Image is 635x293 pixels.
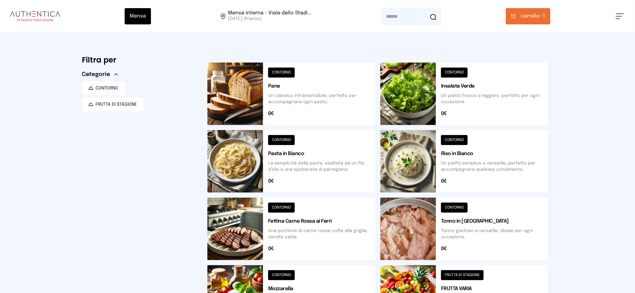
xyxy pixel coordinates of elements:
button: FRUTTA DI STAGIONE [82,98,143,111]
button: Categorie [82,70,118,79]
img: logo.8f33a47.png [10,11,60,21]
button: Mensa [125,8,151,24]
span: FRUTTA DI STAGIONE [96,101,137,108]
span: Categorie [82,70,111,79]
span: carrello • [521,13,543,20]
button: carrello •1 [506,8,550,24]
button: CONTORNO [82,81,125,95]
span: Viale dello Stadio, 77, 05100 Terni TR, Italia [228,11,311,22]
span: CONTORNO [96,85,118,91]
span: [DATE] (Pranzo) [228,16,311,22]
span: 1 [521,13,545,20]
h6: Filtra per [82,55,197,65]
